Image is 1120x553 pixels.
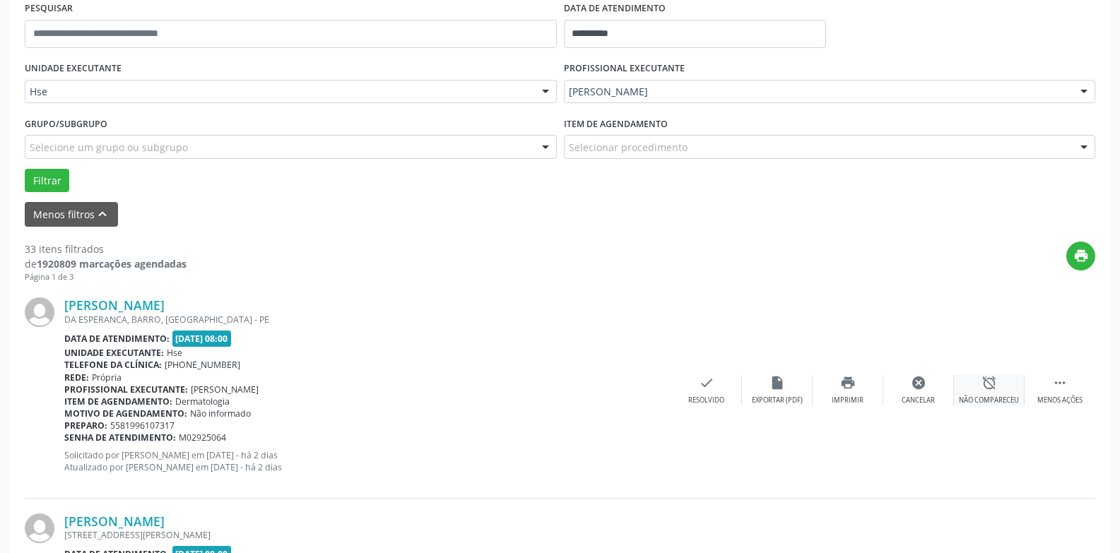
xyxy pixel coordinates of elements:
i: check [699,375,714,391]
i:  [1052,375,1068,391]
img: img [25,297,54,327]
label: Grupo/Subgrupo [25,113,107,135]
label: PROFISSIONAL EXECUTANTE [564,58,685,80]
b: Profissional executante: [64,383,188,396]
i: insert_drive_file [770,375,785,391]
a: [PERSON_NAME] [64,297,165,313]
span: [PERSON_NAME] [191,383,259,396]
i: keyboard_arrow_up [95,206,110,222]
b: Rede: [64,371,89,383]
div: Não compareceu [959,396,1019,405]
div: Página 1 de 3 [25,271,187,283]
strong: 1920809 marcações agendadas [37,257,187,270]
i: print [840,375,856,391]
span: Selecionar procedimento [569,140,688,155]
div: 33 itens filtrados [25,242,187,256]
i: print [1073,248,1089,263]
span: [DATE] 08:00 [172,331,232,347]
div: Cancelar [902,396,935,405]
div: Imprimir [832,396,863,405]
span: [PHONE_NUMBER] [165,359,240,371]
b: Preparo: [64,420,107,432]
p: Solicitado por [PERSON_NAME] em [DATE] - há 2 dias Atualizado por [PERSON_NAME] em [DATE] - há 2 ... [64,449,671,473]
b: Telefone da clínica: [64,359,162,371]
div: Exportar (PDF) [752,396,803,405]
span: 5581996107317 [110,420,175,432]
a: [PERSON_NAME] [64,513,165,529]
button: Filtrar [25,169,69,193]
div: Menos ações [1037,396,1083,405]
div: DA ESPERANCA, BARRO, [GEOGRAPHIC_DATA] - PE [64,314,671,326]
i: alarm_off [982,375,997,391]
button: Menos filtroskeyboard_arrow_up [25,202,118,227]
span: Hse [30,85,528,99]
label: Item de agendamento [564,113,668,135]
i: cancel [911,375,926,391]
label: UNIDADE EXECUTANTE [25,58,122,80]
b: Data de atendimento: [64,333,170,345]
div: Resolvido [688,396,724,405]
div: [STREET_ADDRESS][PERSON_NAME] [64,529,883,541]
span: M02925064 [179,432,226,444]
span: Hse [167,347,182,359]
span: Dermatologia [175,396,230,408]
b: Senha de atendimento: [64,432,176,444]
div: de [25,256,187,271]
b: Unidade executante: [64,347,164,359]
span: Não informado [190,408,251,420]
b: Motivo de agendamento: [64,408,187,420]
b: Item de agendamento: [64,396,172,408]
span: Selecione um grupo ou subgrupo [30,140,188,155]
span: Própria [92,371,122,383]
img: img [25,513,54,543]
button: print [1066,242,1095,270]
span: [PERSON_NAME] [569,85,1067,99]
